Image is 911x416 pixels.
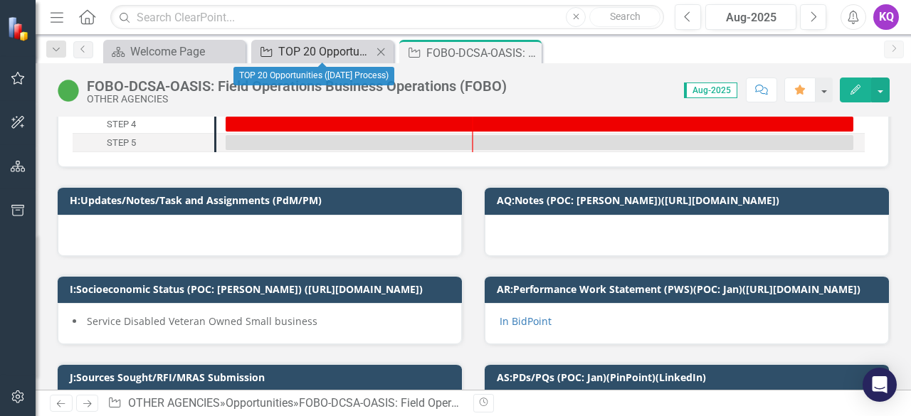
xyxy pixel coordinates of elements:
div: FOBO-DCSA-OASIS: Field Operations Business Operations (FOBO) [426,44,538,62]
button: KQ [873,4,899,30]
span: Service Disabled Veteran Owned Small business [87,314,317,328]
div: STEP 5 [73,134,214,152]
div: Task: Start date: 2025-08-01 End date: 2025-08-31 [226,135,853,150]
button: Aug-2025 [705,4,796,30]
h3: AS:PDs/PQs (POC: Jan)(PinPoint)(LinkedIn) [497,372,882,383]
a: OTHER AGENCIES [128,396,220,410]
h3: J:Sources Sought/RFI/MRAS Submission [70,372,455,383]
div: Welcome Page [130,43,242,60]
h3: AQ:Notes (POC: [PERSON_NAME])([URL][DOMAIN_NAME]) [497,195,882,206]
div: TOP 20 Opportunities ([DATE] Process) [278,43,372,60]
div: Task: Start date: 2025-08-01 End date: 2025-08-31 [226,117,853,132]
div: FOBO-DCSA-OASIS: Field Operations Business Operations (FOBO) [299,396,628,410]
div: » » [107,395,463,412]
input: Search ClearPoint... [110,5,664,30]
div: Aug-2025 [710,9,791,26]
h3: AR:Performance Work Statement (PWS)(POC: Jan)([URL][DOMAIN_NAME]) [497,284,882,294]
div: Open Intercom Messenger [863,368,897,402]
div: STEP 5 [107,134,136,152]
button: Search [589,7,660,27]
a: In BidPoint [500,314,552,328]
a: TOP 20 Opportunities ([DATE] Process) [255,43,372,60]
div: STEP 4 [107,115,136,134]
a: Welcome Page [107,43,242,60]
span: Aug-2025 [684,82,737,98]
div: OTHER AGENCIES [87,94,507,105]
div: Task: Start date: 2025-08-01 End date: 2025-08-31 [73,134,214,152]
img: ClearPoint Strategy [7,16,32,41]
div: STEP 4 [73,115,214,134]
a: Opportunities [226,396,293,410]
div: Task: Start date: 2025-08-01 End date: 2025-08-31 [73,115,214,134]
span: Search [610,11,641,22]
div: TOP 20 Opportunities ([DATE] Process) [233,67,394,85]
div: FOBO-DCSA-OASIS: Field Operations Business Operations (FOBO) [87,78,507,94]
h3: I:Socioeconomic Status (POC: [PERSON_NAME]) ([URL][DOMAIN_NAME]) [70,284,455,294]
h3: H:Updates/Notes/Task and Assignments (PdM/PM) [70,195,455,206]
img: Active [57,79,80,102]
